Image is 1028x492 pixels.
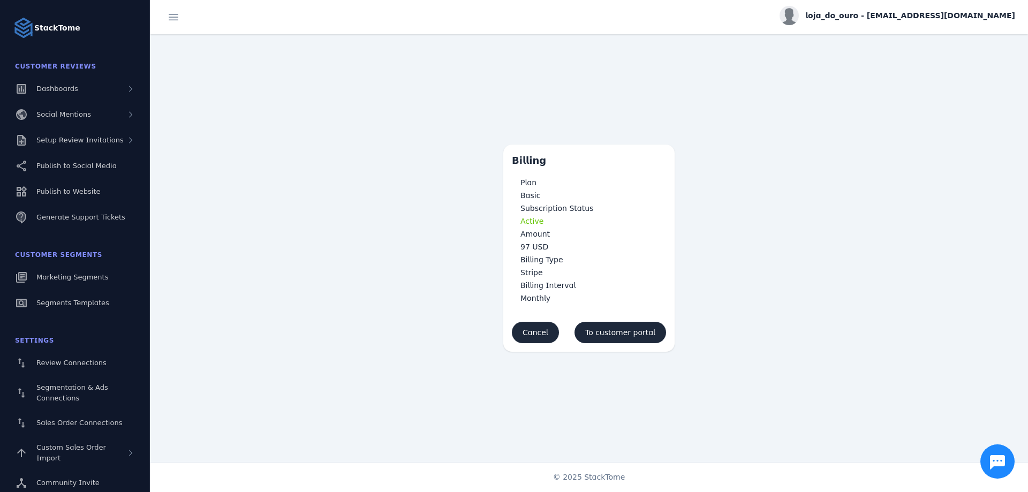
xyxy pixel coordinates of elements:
[520,176,657,189] h3: Plan
[34,22,80,34] strong: StackTome
[36,162,117,170] span: Publish to Social Media
[6,206,143,229] a: Generate Support Tickets
[6,377,143,409] a: Segmentation & Ads Connections
[553,472,625,483] span: © 2025 StackTome
[6,154,143,178] a: Publish to Social Media
[36,213,125,221] span: Generate Support Tickets
[36,479,100,487] span: Community Invite
[36,136,124,144] span: Setup Review Invitations
[36,359,107,367] span: Review Connections
[780,6,799,25] img: profile.jpg
[36,299,109,307] span: Segments Templates
[36,85,78,93] span: Dashboards
[36,419,122,427] span: Sales Order Connections
[520,243,548,251] span: 97 USD
[520,202,657,215] h3: Subscription Status
[520,268,543,277] span: Stripe
[520,191,540,200] span: Basic
[36,110,91,118] span: Social Mentions
[523,329,548,336] span: Cancel
[780,6,1015,25] button: loja_do_ouro - [EMAIL_ADDRESS][DOMAIN_NAME]
[36,273,108,281] span: Marketing Segments
[6,266,143,289] a: Marketing Segments
[36,443,106,462] span: Custom Sales Order Import
[512,153,555,168] div: Billing
[6,291,143,315] a: Segments Templates
[13,17,34,39] img: Logo image
[512,322,559,343] button: Cancel
[6,351,143,375] a: Review Connections
[6,180,143,203] a: Publish to Website
[520,217,543,225] span: Active
[520,253,657,266] h3: Billing Type
[15,251,102,259] span: Customer Segments
[520,228,657,240] h3: Amount
[6,411,143,435] a: Sales Order Connections
[15,63,96,70] span: Customer Reviews
[36,187,100,195] span: Publish to Website
[520,294,550,302] span: Monthly
[15,337,54,344] span: Settings
[585,329,655,336] span: To customer portal
[575,322,666,343] button: To customer portal
[805,10,1015,21] span: loja_do_ouro - [EMAIL_ADDRESS][DOMAIN_NAME]
[36,383,108,402] span: Segmentation & Ads Connections
[520,279,657,292] h3: Billing Interval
